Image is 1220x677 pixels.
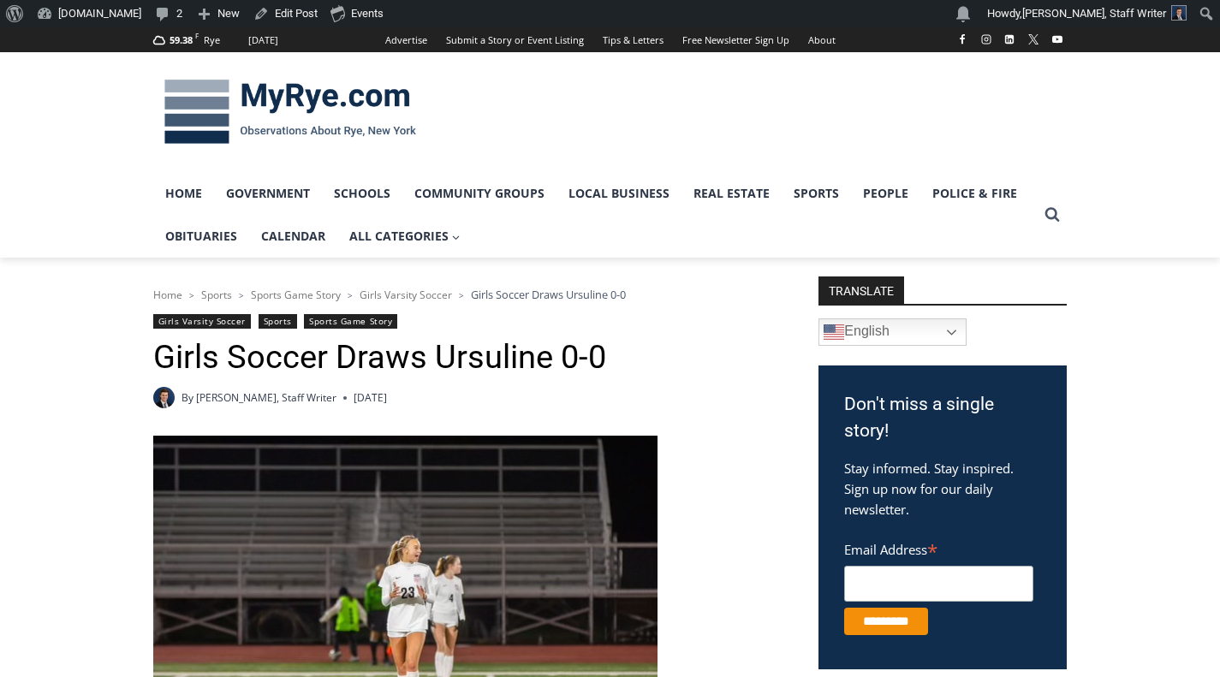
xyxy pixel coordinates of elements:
a: Community Groups [402,172,556,215]
a: Sports [201,288,232,302]
a: Obituaries [153,215,249,258]
a: Tips & Letters [593,27,673,52]
a: Girls Varsity Soccer [153,314,252,329]
a: Advertise [376,27,437,52]
a: Sports [259,314,297,329]
span: > [348,289,353,301]
a: X [1023,29,1044,50]
label: Email Address [844,532,1033,563]
a: Sports [782,172,851,215]
img: en [824,322,844,342]
a: [PERSON_NAME], Staff Writer [196,390,336,405]
a: Local Business [556,172,681,215]
a: People [851,172,920,215]
a: About [799,27,845,52]
span: > [239,289,244,301]
a: Linkedin [999,29,1020,50]
a: Calendar [249,215,337,258]
span: > [189,289,194,301]
time: [DATE] [354,389,387,406]
button: View Search Form [1037,199,1068,230]
a: Sports Game Story [251,288,341,302]
img: Charlie Morris headshot PROFESSIONAL HEADSHOT [153,387,175,408]
span: All Categories [349,227,461,246]
a: Girls Varsity Soccer [360,288,452,302]
span: F [195,31,199,40]
a: Government [214,172,322,215]
a: Home [153,288,182,302]
span: 59.38 [170,33,193,46]
p: Stay informed. Stay inspired. Sign up now for our daily newsletter. [844,458,1041,520]
a: Submit a Story or Event Listing [437,27,593,52]
nav: Secondary Navigation [376,27,845,52]
a: All Categories [337,215,473,258]
a: Police & Fire [920,172,1029,215]
nav: Breadcrumbs [153,286,774,303]
span: Girls Soccer Draws Ursuline 0-0 [471,287,626,302]
a: Real Estate [681,172,782,215]
a: Home [153,172,214,215]
a: Author image [153,387,175,408]
h1: Girls Soccer Draws Ursuline 0-0 [153,338,774,377]
div: [DATE] [248,33,278,48]
nav: Primary Navigation [153,172,1037,258]
a: YouTube [1047,29,1068,50]
span: > [459,289,464,301]
a: Sports Game Story [304,314,397,329]
a: Facebook [952,29,973,50]
h3: Don't miss a single story! [844,391,1041,445]
a: Schools [322,172,402,215]
div: Rye [204,33,220,48]
img: MyRye.com [153,68,427,157]
a: English [818,318,967,346]
a: Free Newsletter Sign Up [673,27,799,52]
span: [PERSON_NAME], Staff Writer [1022,7,1166,20]
img: Charlie Morris headshot PROFESSIONAL HEADSHOT [1171,5,1187,21]
span: By [182,389,193,406]
a: Instagram [976,29,997,50]
strong: TRANSLATE [818,276,904,304]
